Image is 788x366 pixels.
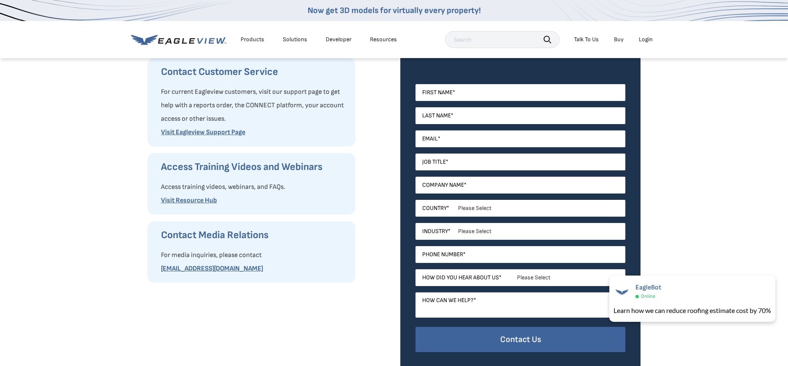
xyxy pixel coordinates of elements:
span: EagleBot [635,284,661,292]
span: Online [641,293,655,300]
a: Visit Eagleview Support Page [161,128,245,136]
h3: Access Training Videos and Webinars [161,160,347,174]
p: For media inquiries, please contact [161,249,347,262]
div: Learn how we can reduce roofing estimate cost by 70% [614,305,771,316]
h3: Contact Media Relations [161,228,347,242]
div: Login [639,36,653,43]
div: Talk To Us [574,36,599,43]
div: Resources [370,36,397,43]
a: Visit Resource Hub [161,196,217,204]
p: Access training videos, webinars, and FAQs. [161,180,347,194]
div: Products [241,36,264,43]
a: Developer [326,36,351,43]
div: Solutions [283,36,307,43]
a: Buy [614,36,624,43]
a: Now get 3D models for virtually every property! [308,5,481,16]
h3: Contact Customer Service [161,65,347,79]
input: Search [445,31,560,48]
p: For current Eagleview customers, visit our support page to get help with a reports order, the CON... [161,85,347,126]
img: EagleBot [614,284,630,300]
a: [EMAIL_ADDRESS][DOMAIN_NAME] [161,265,263,273]
input: Contact Us [415,327,625,353]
